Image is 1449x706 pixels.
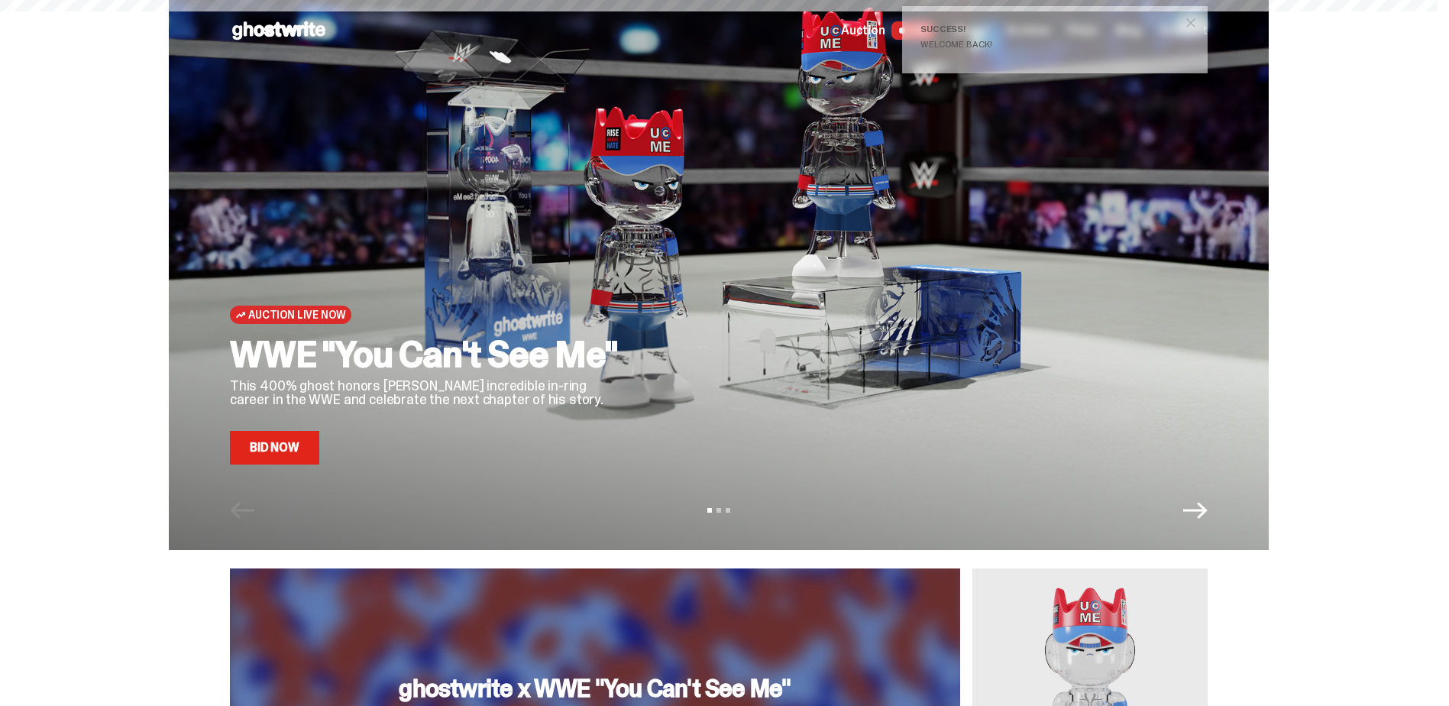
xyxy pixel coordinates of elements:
[1177,9,1205,37] button: close
[716,508,721,513] button: View slide 2
[920,24,1177,34] div: Success!
[230,336,627,373] h2: WWE "You Can't See Me"
[891,21,935,40] span: LIVE
[248,309,345,321] span: Auction Live Now
[841,24,885,37] span: Auction
[726,508,730,513] button: View slide 3
[920,40,1177,49] div: Welcome back!
[707,508,712,513] button: View slide 1
[230,431,319,465] a: Bid Now
[230,379,627,406] p: This 400% ghost honors [PERSON_NAME] incredible in-ring career in the WWE and celebrate the next ...
[399,676,791,701] h3: ghostwrite x WWE "You Can't See Me"
[1183,498,1208,523] button: Next
[841,21,934,40] a: Auction LIVE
